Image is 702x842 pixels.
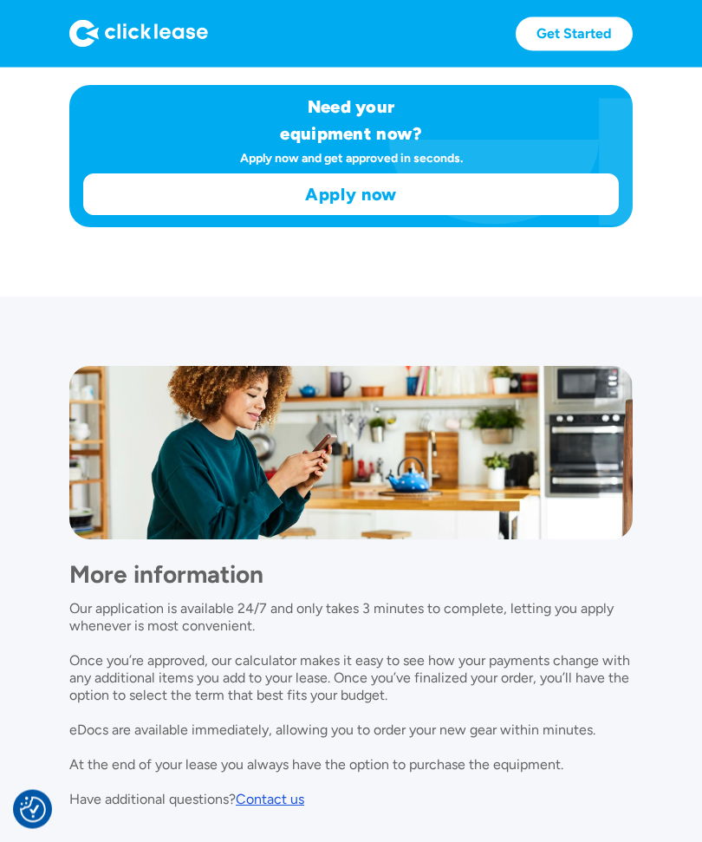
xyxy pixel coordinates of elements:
[69,20,208,48] img: Logo
[236,792,304,808] div: Contact us
[84,175,618,215] a: Apply now
[178,98,525,118] h1: Need your
[178,152,525,167] div: Apply now and get approved in seconds.
[20,797,46,823] button: Consent Preferences
[516,17,633,51] a: Get Started
[69,558,633,592] h1: More information
[20,797,46,823] img: Revisit consent button
[178,125,525,145] h1: equipment now?
[69,601,630,808] p: Our application is available 24/7 and only takes 3 minutes to complete, letting you apply wheneve...
[236,792,304,809] a: Contact us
